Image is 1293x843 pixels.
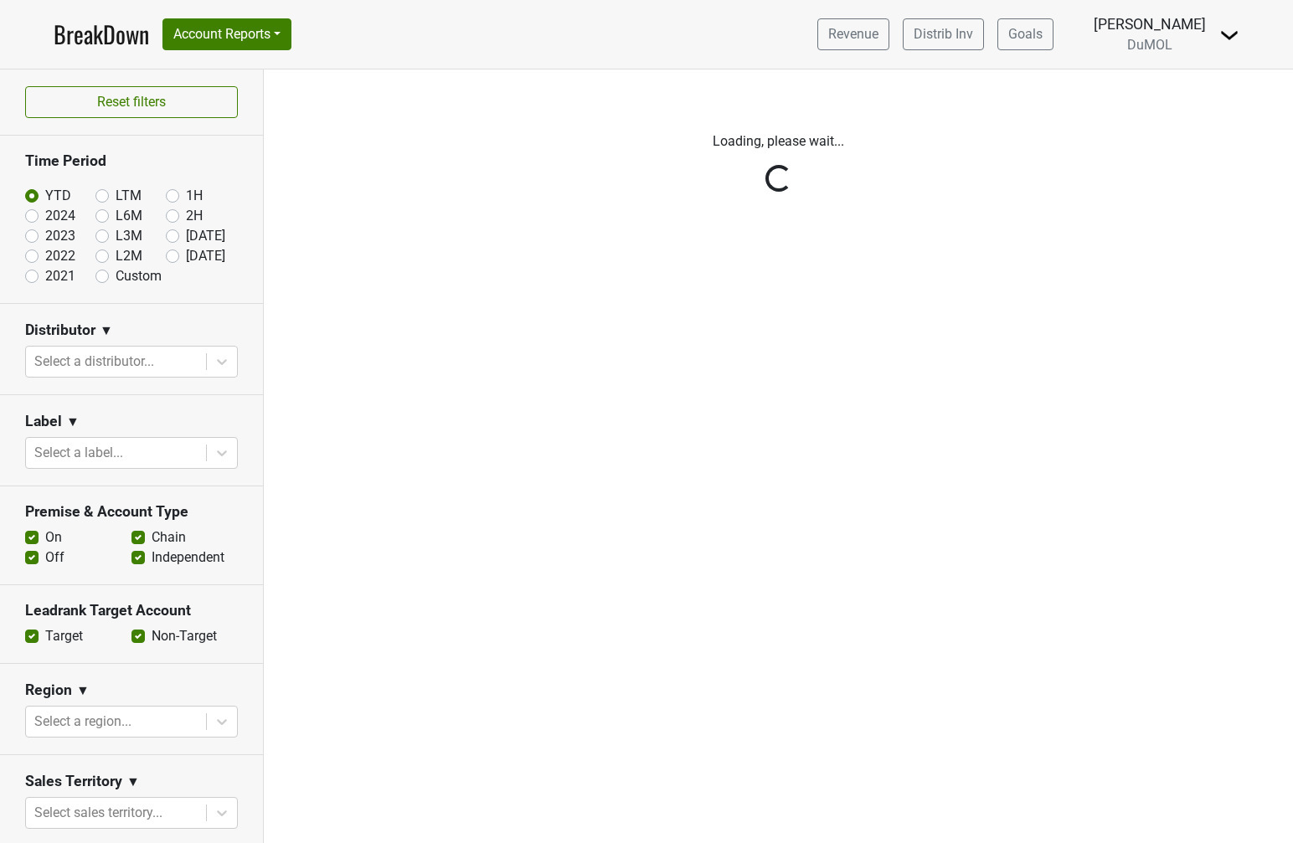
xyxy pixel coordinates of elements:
[903,18,984,50] a: Distrib Inv
[1094,13,1206,35] div: [PERSON_NAME]
[1127,37,1172,53] span: DuMOL
[817,18,889,50] a: Revenue
[162,18,291,50] button: Account Reports
[997,18,1053,50] a: Goals
[54,17,149,52] a: BreakDown
[314,131,1244,152] p: Loading, please wait...
[1219,25,1239,45] img: Dropdown Menu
